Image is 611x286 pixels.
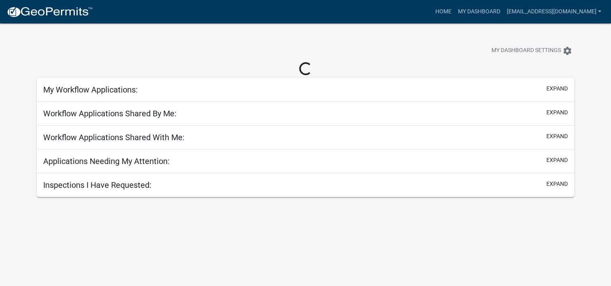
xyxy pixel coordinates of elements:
[546,84,568,93] button: expand
[455,4,504,19] a: My Dashboard
[432,4,455,19] a: Home
[546,156,568,164] button: expand
[491,46,561,56] span: My Dashboard Settings
[504,4,605,19] a: [EMAIL_ADDRESS][DOMAIN_NAME]
[546,180,568,188] button: expand
[485,43,579,59] button: My Dashboard Settingssettings
[43,132,185,142] h5: Workflow Applications Shared With Me:
[43,85,138,95] h5: My Workflow Applications:
[563,46,572,56] i: settings
[43,156,170,166] h5: Applications Needing My Attention:
[43,180,151,190] h5: Inspections I Have Requested:
[546,108,568,117] button: expand
[546,132,568,141] button: expand
[43,109,176,118] h5: Workflow Applications Shared By Me:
